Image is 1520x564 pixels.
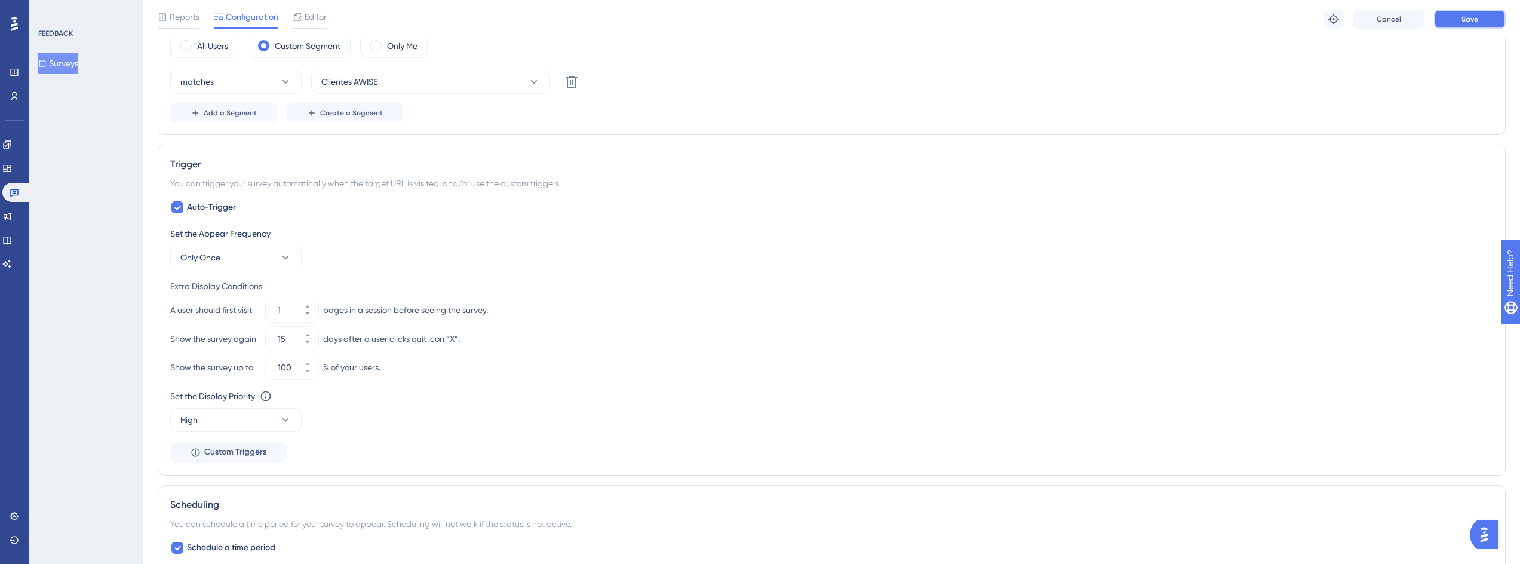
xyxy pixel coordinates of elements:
span: Schedule a time period [187,541,275,555]
label: Custom Segment [275,39,340,53]
button: Surveys [38,53,78,74]
div: A user should first visit [170,303,261,317]
button: High [170,408,302,432]
button: Clientes AWISE [311,70,550,94]
span: Custom Triggers [204,445,266,459]
button: Only Once [170,246,302,269]
button: Save [1434,10,1506,29]
span: Editor [305,10,327,24]
span: Save [1461,14,1478,24]
span: Cancel [1377,14,1401,24]
button: Create a Segment [287,103,403,122]
label: All Users [197,39,228,53]
div: FEEDBACK [38,29,73,38]
span: Auto-Trigger [187,200,236,214]
span: Create a Segment [320,108,383,118]
div: Show the survey again [170,332,261,346]
span: matches [180,75,214,89]
span: Need Help? [28,3,75,17]
span: Add a Segment [204,108,257,118]
button: Custom Triggers [170,442,287,463]
button: Add a Segment [170,103,277,122]
span: Configuration [226,10,278,24]
div: days after a user clicks quit icon “X”. [323,332,460,346]
div: You can trigger your survey automatically when the target URL is visited, and/or use the custom t... [170,176,1493,191]
label: Only Me [387,39,417,53]
div: pages in a session before seeing the survey. [323,303,488,317]
span: Only Once [180,250,220,265]
div: Set the Display Priority [170,389,255,403]
iframe: UserGuiding AI Assistant Launcher [1470,517,1506,553]
span: Reports [170,10,199,24]
div: Trigger [170,157,1493,171]
span: High [180,413,198,427]
div: You can schedule a time period for your survey to appear. Scheduling will not work if the status ... [170,517,1493,531]
div: Scheduling [170,498,1493,512]
button: Cancel [1353,10,1424,29]
div: Extra Display Conditions [170,279,1493,293]
div: Show the survey up to [170,360,261,375]
div: % of your users. [323,360,380,375]
span: Clientes AWISE [321,75,377,89]
div: Set the Appear Frequency [170,226,1493,241]
button: matches [170,70,302,94]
